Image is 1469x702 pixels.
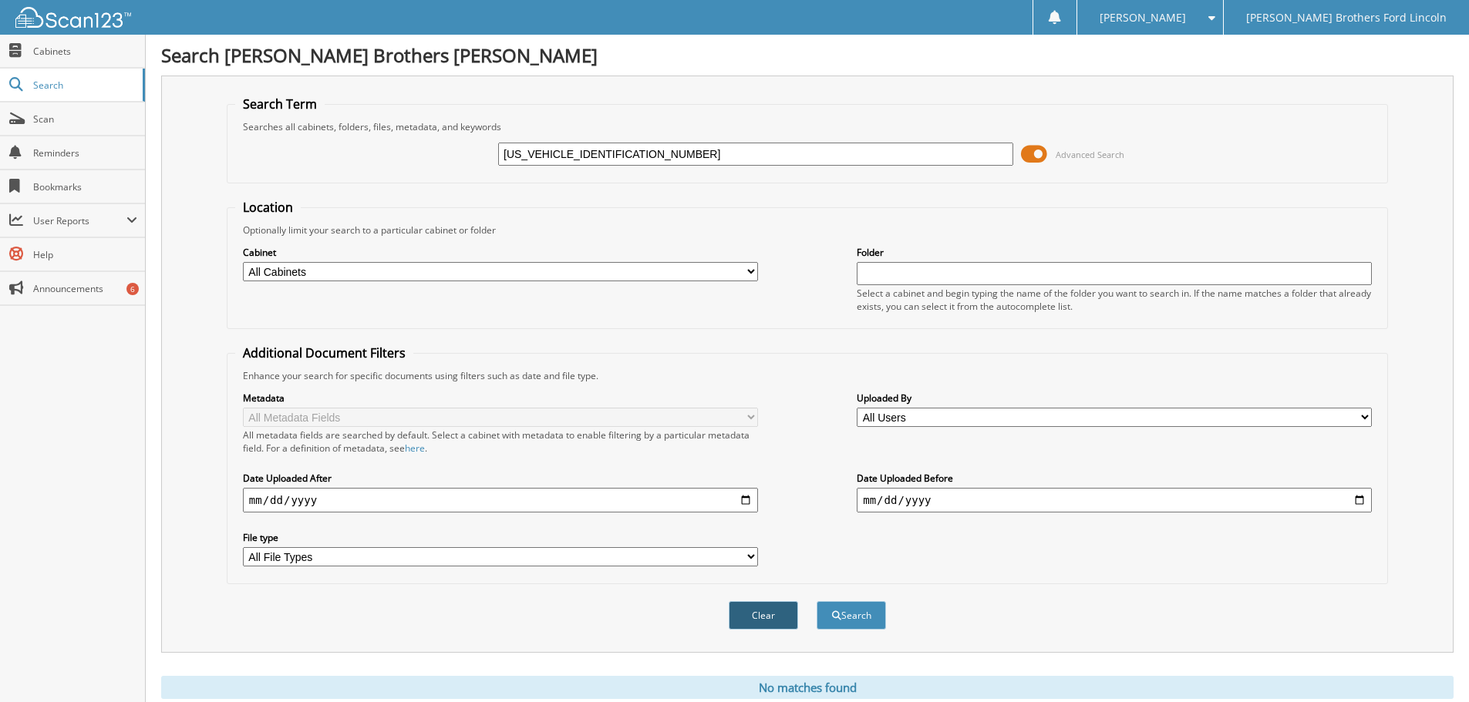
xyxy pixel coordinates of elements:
span: Announcements [33,282,137,295]
span: Advanced Search [1056,149,1124,160]
span: Bookmarks [33,180,137,193]
legend: Additional Document Filters [235,344,413,361]
div: Enhance your search for specific documents using filters such as date and file type. [235,369,1380,382]
h1: Search [PERSON_NAME] Brothers [PERSON_NAME] [161,42,1454,68]
label: File type [243,531,758,544]
span: Help [33,248,137,261]
span: User Reports [33,214,126,227]
a: here [405,442,425,455]
span: Reminders [33,146,137,160]
div: No matches found [161,676,1454,699]
iframe: Chat Widget [1392,628,1469,702]
button: Search [817,601,886,630]
legend: Search Term [235,96,325,113]
div: Searches all cabinets, folders, files, metadata, and keywords [235,120,1380,133]
input: end [857,488,1372,512]
span: [PERSON_NAME] [1100,13,1186,22]
div: Optionally limit your search to a particular cabinet or folder [235,223,1380,237]
label: Cabinet [243,246,758,259]
div: Select a cabinet and begin typing the name of the folder you want to search in. If the name match... [857,287,1372,313]
div: 6 [126,283,139,295]
span: [PERSON_NAME] Brothers Ford Lincoln [1246,13,1447,22]
input: start [243,488,758,512]
label: Uploaded By [857,391,1372,405]
span: Scan [33,113,137,126]
img: scan123-logo-white.svg [15,7,131,28]
legend: Location [235,199,301,216]
label: Date Uploaded Before [857,472,1372,485]
label: Metadata [243,391,758,405]
span: Search [33,79,135,92]
label: Folder [857,246,1372,259]
label: Date Uploaded After [243,472,758,485]
div: All metadata fields are searched by default. Select a cabinet with metadata to enable filtering b... [243,428,758,455]
span: Cabinets [33,45,137,58]
button: Clear [729,601,798,630]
